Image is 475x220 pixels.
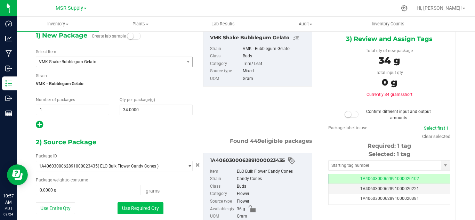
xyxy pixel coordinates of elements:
span: Total qty of new package [366,48,413,53]
input: 1 [36,105,109,115]
span: 34 g [379,55,400,66]
span: VMK Shake Bubblegum Gelato [39,59,175,64]
span: Package ID [36,154,57,158]
span: Audit [265,21,346,27]
div: Mixed [243,67,308,75]
span: 1A4060300062891000020221 [360,186,419,191]
inline-svg: Reports [5,110,12,117]
input: 34.0000 [120,105,193,115]
inline-svg: Outbound [5,95,12,102]
span: 36 g [237,205,245,213]
span: Lab Results [202,21,244,27]
label: Strain [210,45,241,53]
label: Strain [210,175,235,183]
span: (g) [150,97,155,102]
span: 1A4060300062891000023435 [39,164,98,169]
span: Required: 1 tag [368,142,411,149]
label: Item [210,168,235,176]
label: Source type [210,198,235,205]
div: 1A4060300062891000023435 [210,157,308,165]
span: Package label to use [328,125,367,130]
span: 2) Source Package [36,137,96,147]
button: Use Required Qty [118,202,163,214]
div: Flower [237,198,308,205]
a: Plants [99,17,182,31]
a: Inventory Counts [347,17,429,31]
span: Add new output [36,124,43,129]
button: Cancel button [193,160,202,170]
label: Select Item [36,49,56,55]
div: Gram [243,75,308,83]
span: ( ELO Bulk Flower Candy Cones ) [98,164,159,169]
input: 0.0000 g [36,185,140,195]
label: Create lab sample [92,31,126,41]
label: Source type [210,67,241,75]
div: Buds [243,52,308,60]
input: Starting tag number [329,161,441,170]
inline-svg: Dashboard [5,20,12,27]
inline-svg: Manufacturing [5,50,12,57]
p: 09/24 [3,212,14,217]
div: VMK Shake Bubblegum Gelato [210,34,308,42]
label: Class [210,183,235,190]
label: Strain [36,73,47,79]
span: select [441,161,450,170]
p: 10:57 AM PDT [3,193,14,212]
label: Available qty [210,205,235,213]
a: Select first 1 [424,125,449,131]
inline-svg: Inventory [5,80,12,87]
span: 1A4060300062891000020381 [360,196,419,201]
span: Found eligible packages [230,137,312,145]
label: UOM [210,75,241,83]
span: 1) New Package [36,30,87,41]
iframe: Resource center [7,164,28,185]
span: weight [53,178,66,182]
span: Currently 34 grams [367,92,412,97]
div: ELO Bulk Flower Candy Cones [237,168,308,176]
a: Audit [264,17,347,31]
div: Trim/ Leaf [243,60,308,68]
span: select [184,57,192,67]
span: Confirm different input and output amounts [366,109,431,120]
inline-svg: Analytics [5,35,12,42]
div: VMK - Bubblegum Gelato [243,45,308,53]
span: Total input qty [376,70,403,75]
a: Clear selected [422,134,450,139]
span: 1A4060300062891000020102 [360,176,419,181]
span: Inventory [17,21,99,27]
span: select [184,161,192,171]
span: Selected: 1 tag [369,151,410,157]
span: 449 [250,138,261,144]
span: Number of packages [36,97,75,102]
button: Use Entire Qty [36,202,75,214]
div: Flower [237,190,308,198]
span: short [403,92,412,97]
span: Inventory Counts [362,21,414,27]
inline-svg: Inbound [5,65,12,72]
span: MSR Supply [56,5,83,11]
span: 3) Review and Assign Tags [346,34,433,44]
div: Candy Cones [237,175,308,183]
span: VMK - Bubblegum Gelato [36,79,193,89]
label: Category [210,190,235,198]
div: Buds [237,183,308,190]
label: Category [210,60,241,68]
span: Hi, [PERSON_NAME]! [417,5,462,11]
div: Manage settings [400,5,409,11]
span: Qty per package [120,97,155,102]
label: Class [210,52,241,60]
a: Inventory [17,17,99,31]
span: Grams [146,188,160,194]
span: Package to consume [36,178,88,182]
span: Plants [99,21,181,27]
a: Lab Results [182,17,264,31]
span: 0 g [382,77,397,88]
